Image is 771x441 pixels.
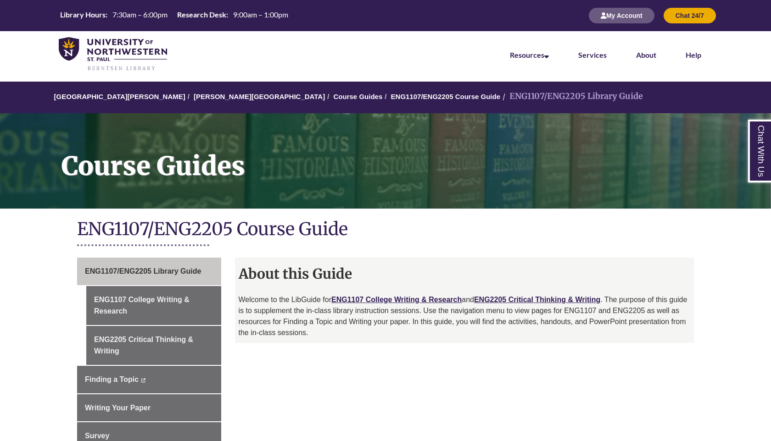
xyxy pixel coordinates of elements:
[239,294,691,338] p: Welcome to the LibGuide for and . The purpose of this guide is to supplement the in-class library...
[85,267,201,275] span: ENG1107/ENG2205 Library Guide
[112,10,168,19] span: 7:30am – 6:00pm
[140,378,145,382] i: This link opens in a new window
[56,10,109,20] th: Library Hours:
[391,93,500,100] a: ENG1107/ENG2205 Course Guide
[194,93,325,100] a: [PERSON_NAME][GEOGRAPHIC_DATA]
[510,50,549,59] a: Resources
[589,11,654,19] a: My Account
[77,394,221,422] a: Writing Your Paper
[86,326,221,365] a: ENG2205 Critical Thinking & Writing
[173,10,229,20] th: Research Desk:
[77,366,221,393] a: Finding a Topic
[59,37,167,72] img: UNWSP Library Logo
[51,113,771,197] h1: Course Guides
[686,50,701,59] a: Help
[235,262,694,285] h2: About this Guide
[56,10,292,22] a: Hours Today
[77,258,221,285] a: ENG1107/ENG2205 Library Guide
[85,375,139,383] span: Finding a Topic
[664,8,716,23] button: Chat 24/7
[334,93,383,100] a: Course Guides
[664,11,716,19] a: Chat 24/7
[233,10,288,19] span: 9:00am – 1:00pm
[331,296,462,303] a: ENG1107 College Writing & Research
[474,296,600,303] a: ENG2205 Critical Thinking & Writing
[636,50,656,59] a: About
[86,286,221,325] a: ENG1107 College Writing & Research
[589,8,654,23] button: My Account
[85,432,109,440] span: Survey
[54,93,185,100] a: [GEOGRAPHIC_DATA][PERSON_NAME]
[578,50,607,59] a: Services
[56,10,292,21] table: Hours Today
[500,90,643,103] li: ENG1107/ENG2205 Library Guide
[85,404,151,412] span: Writing Your Paper
[77,218,694,242] h1: ENG1107/ENG2205 Course Guide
